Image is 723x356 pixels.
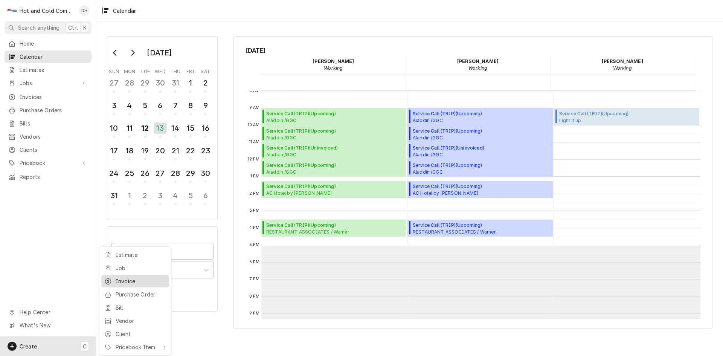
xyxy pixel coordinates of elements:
[116,277,166,285] div: Invoice
[116,317,166,325] div: Vendor
[116,304,166,312] div: Bill
[116,330,166,338] div: Client
[116,343,159,351] div: Pricebook Item
[116,251,166,259] div: Estimate
[116,290,166,298] div: Purchase Order
[116,264,166,272] div: Job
